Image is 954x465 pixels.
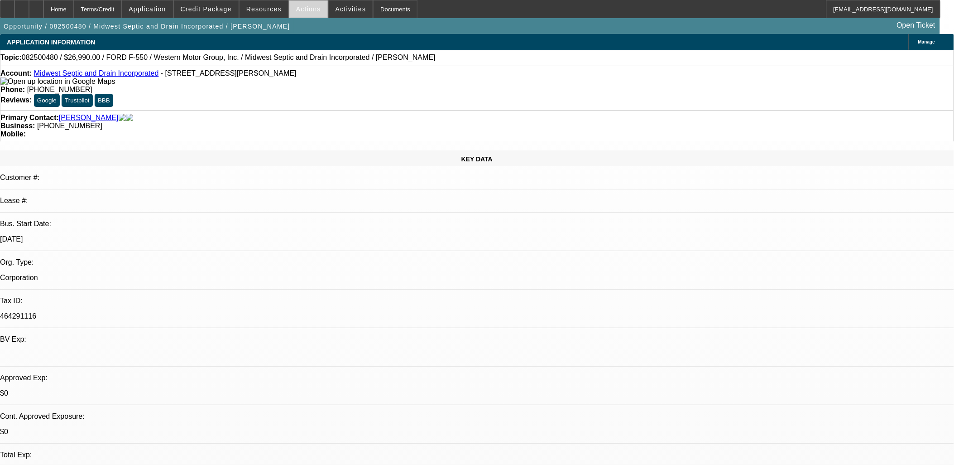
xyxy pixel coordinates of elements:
span: Application [129,5,166,13]
span: [PHONE_NUMBER] [27,86,92,93]
strong: Phone: [0,86,25,93]
strong: Business: [0,122,35,130]
button: Actions [289,0,328,18]
strong: Reviews: [0,96,32,104]
button: Resources [240,0,288,18]
strong: Primary Contact: [0,114,59,122]
strong: Topic: [0,53,22,62]
img: facebook-icon.png [119,114,126,122]
span: Actions [296,5,321,13]
span: [PHONE_NUMBER] [37,122,102,130]
span: KEY DATA [461,155,493,163]
span: Activities [336,5,366,13]
button: BBB [95,94,113,107]
span: Credit Package [181,5,232,13]
span: Manage [918,39,935,44]
button: Trustpilot [62,94,92,107]
button: Application [122,0,173,18]
a: View Google Maps [0,77,115,85]
button: Activities [329,0,373,18]
a: Open Ticket [893,18,939,33]
strong: Mobile: [0,130,26,138]
img: linkedin-icon.png [126,114,133,122]
button: Google [34,94,60,107]
button: Credit Package [174,0,239,18]
span: 082500480 / $26,990.00 / FORD F-550 / Western Motor Group, Inc. / Midwest Septic and Drain Incorp... [22,53,436,62]
a: [PERSON_NAME] [59,114,119,122]
span: Resources [246,5,282,13]
span: - [STREET_ADDRESS][PERSON_NAME] [161,69,297,77]
strong: Account: [0,69,32,77]
span: Opportunity / 082500480 / Midwest Septic and Drain Incorporated / [PERSON_NAME] [4,23,290,30]
span: APPLICATION INFORMATION [7,39,95,46]
a: Midwest Septic and Drain Incorporated [34,69,159,77]
img: Open up location in Google Maps [0,77,115,86]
